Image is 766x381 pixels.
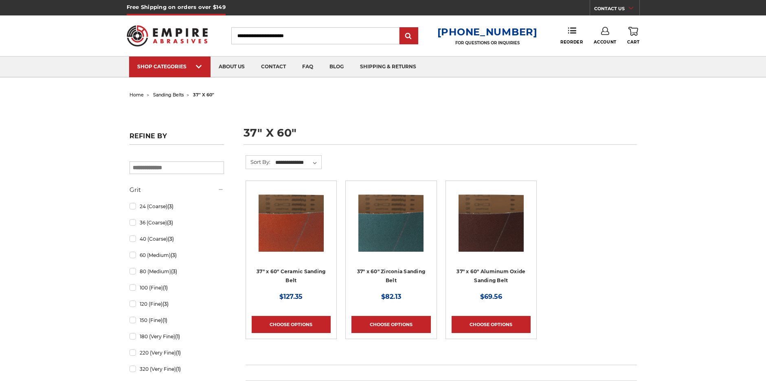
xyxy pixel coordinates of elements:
[129,281,224,295] a: 100 (Fine)(1)
[211,57,253,77] a: about us
[129,199,224,213] a: 24 (Coarse)(3)
[452,187,531,266] a: 37" x 60" Aluminum Oxide Sanding Belt
[175,333,180,340] span: (1)
[279,293,303,300] span: $127.35
[358,187,424,252] img: 37" x 60" Zirconia Sanding Belt
[437,26,538,38] a: [PHONE_NUMBER]
[129,132,224,145] h5: Refine by
[193,92,214,98] span: 37" x 60"
[167,220,173,226] span: (3)
[457,268,525,284] a: 37" x 60" Aluminum Oxide Sanding Belt
[129,329,224,344] a: 180 (Very Fine)(1)
[162,301,169,307] span: (3)
[176,366,181,372] span: (1)
[437,40,538,46] p: FOR QUESTIONS OR INQUIRIES
[252,316,331,333] a: Choose Options
[129,232,224,246] a: 40 (Coarse)(3)
[560,27,583,44] a: Reorder
[129,248,224,262] a: 60 (Medium)(3)
[244,127,637,145] h1: 37" x 60"
[137,63,202,70] div: SHOP CATEGORIES
[294,57,321,77] a: faq
[246,156,270,168] label: Sort By:
[153,92,184,98] a: sanding belts
[321,57,352,77] a: blog
[560,39,583,45] span: Reorder
[253,57,294,77] a: contact
[594,4,639,15] a: CONTACT US
[129,185,224,195] h5: Grit
[351,316,430,333] a: Choose Options
[352,57,424,77] a: shipping & returns
[127,20,208,52] img: Empire Abrasives
[381,293,401,300] span: $82.13
[176,350,181,356] span: (1)
[257,268,325,284] a: 37" x 60" Ceramic Sanding Belt
[252,187,331,266] a: 37" x 60" Ceramic Sanding Belt
[167,203,173,209] span: (3)
[357,268,426,284] a: 37" x 60" Zirconia Sanding Belt
[259,187,324,252] img: 37" x 60" Ceramic Sanding Belt
[459,187,524,252] img: 37" x 60" Aluminum Oxide Sanding Belt
[129,92,144,98] a: home
[163,285,168,291] span: (1)
[594,39,617,45] span: Account
[129,216,224,230] a: 36 (Coarse)(3)
[171,252,177,258] span: (3)
[171,268,177,274] span: (3)
[274,157,321,169] select: Sort By:
[627,27,639,45] a: Cart
[129,346,224,360] a: 220 (Very Fine)(1)
[480,293,502,300] span: $69.56
[401,28,417,44] input: Submit
[129,313,224,327] a: 150 (Fine)(1)
[351,187,430,266] a: 37" x 60" Zirconia Sanding Belt
[129,362,224,376] a: 320 (Very Fine)(1)
[168,236,174,242] span: (3)
[162,317,167,323] span: (1)
[452,316,531,333] a: Choose Options
[627,39,639,45] span: Cart
[129,297,224,311] a: 120 (Fine)(3)
[129,264,224,279] a: 80 (Medium)(3)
